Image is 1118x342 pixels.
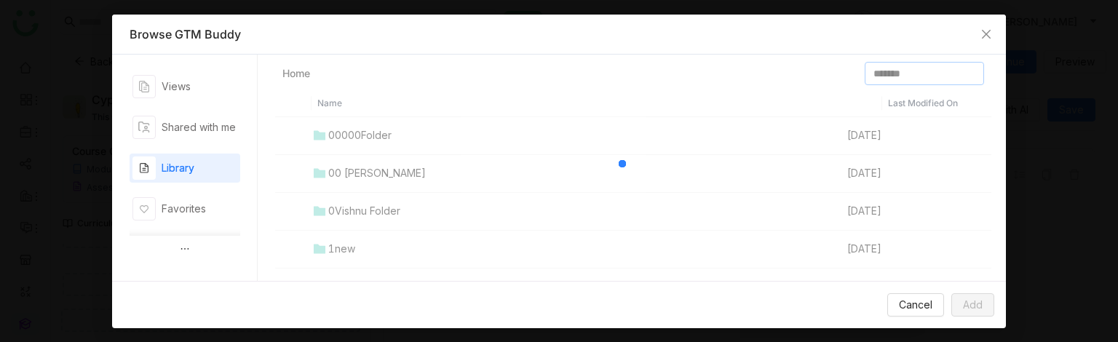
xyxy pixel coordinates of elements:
[951,293,994,317] button: Add
[887,293,944,317] button: Cancel
[130,26,989,42] div: Browse GTM Buddy
[162,119,236,135] div: Shared with me
[162,79,191,95] div: Views
[162,201,206,217] div: Favorites
[162,160,194,176] div: Library
[899,297,932,313] span: Cancel
[967,15,1006,54] button: Close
